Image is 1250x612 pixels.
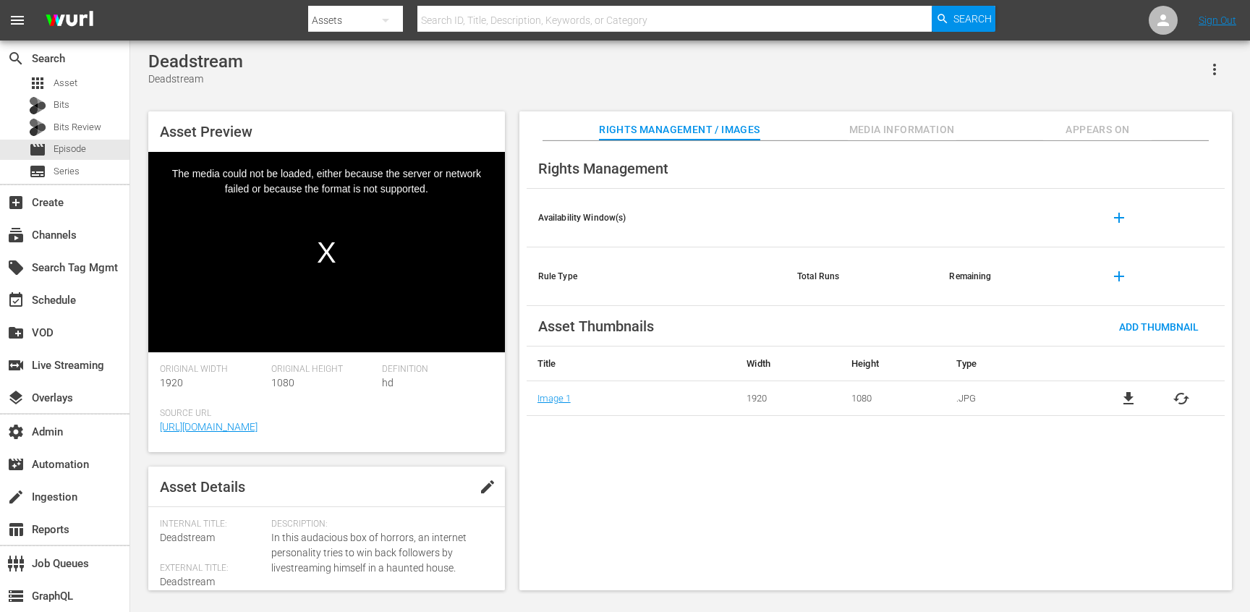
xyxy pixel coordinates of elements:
[945,381,1085,416] td: .JPG
[160,421,258,433] a: [URL][DOMAIN_NAME]
[7,226,25,244] span: Channels
[160,377,183,388] span: 1920
[160,478,245,496] span: Asset Details
[945,347,1085,381] th: Type
[736,381,841,416] td: 1920
[35,4,104,38] img: ans4CAIJ8jUAAAAAAAAAAAAAAAAAAAAAAAAgQb4GAAAAAAAAAAAAAAAAAAAAAAAAJMjXAAAAAAAAAAAAAAAAAAAAAAAAgAT5G...
[932,6,995,32] button: Search
[7,488,25,506] span: Ingestion
[271,377,294,388] span: 1080
[7,587,25,605] span: GraphQL
[7,423,25,441] span: Admin
[1107,321,1210,333] span: Add Thumbnail
[1043,121,1152,139] span: Appears On
[786,247,937,306] th: Total Runs
[9,12,26,29] span: menu
[7,50,25,67] span: Search
[271,519,486,530] span: Description:
[271,530,486,576] span: In this audacious box of horrors, an internet personality tries to win back followers by livestre...
[599,121,760,139] span: Rights Management / Images
[29,141,46,158] span: Episode
[1173,390,1190,407] button: cached
[527,189,786,247] th: Availability Window(s)
[54,98,69,112] span: Bits
[7,259,25,276] span: Search Tag Mgmt
[479,478,496,496] span: edit
[148,51,243,72] div: Deadstream
[527,247,786,306] th: Rule Type
[7,324,25,341] span: VOD
[160,123,252,140] span: Asset Preview
[527,347,736,381] th: Title
[29,119,46,136] div: Bits Review
[7,389,25,407] span: Overlays
[538,318,654,335] span: Asset Thumbnails
[470,469,505,504] button: edit
[937,247,1089,306] th: Remaining
[7,456,25,473] span: Automation
[841,381,945,416] td: 1080
[160,408,486,420] span: Source Url
[7,555,25,572] span: Job Queues
[160,563,264,574] span: External Title:
[1107,313,1210,339] button: Add Thumbnail
[7,357,25,374] span: Live Streaming
[1120,390,1137,407] a: file_download
[160,532,215,543] span: Deadstream
[1110,268,1128,285] span: add
[148,152,505,352] div: Video Player
[160,364,264,375] span: Original Width
[54,120,101,135] span: Bits Review
[1199,14,1236,26] a: Sign Out
[29,75,46,92] span: Asset
[7,194,25,211] span: Create
[54,164,80,179] span: Series
[1102,200,1136,235] button: add
[382,364,486,375] span: Definition
[538,160,668,177] span: Rights Management
[29,97,46,114] div: Bits
[7,521,25,538] span: Reports
[271,364,375,375] span: Original Height
[54,76,77,90] span: Asset
[7,292,25,309] span: Schedule
[848,121,956,139] span: Media Information
[841,347,945,381] th: Height
[953,6,992,32] span: Search
[29,163,46,180] span: Series
[1102,259,1136,294] button: add
[160,519,264,530] span: Internal Title:
[736,347,841,381] th: Width
[382,377,394,388] span: hd
[148,72,243,87] div: Deadstream
[1110,209,1128,226] span: add
[537,393,571,404] a: Image 1
[54,142,86,156] span: Episode
[160,576,215,587] span: Deadstream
